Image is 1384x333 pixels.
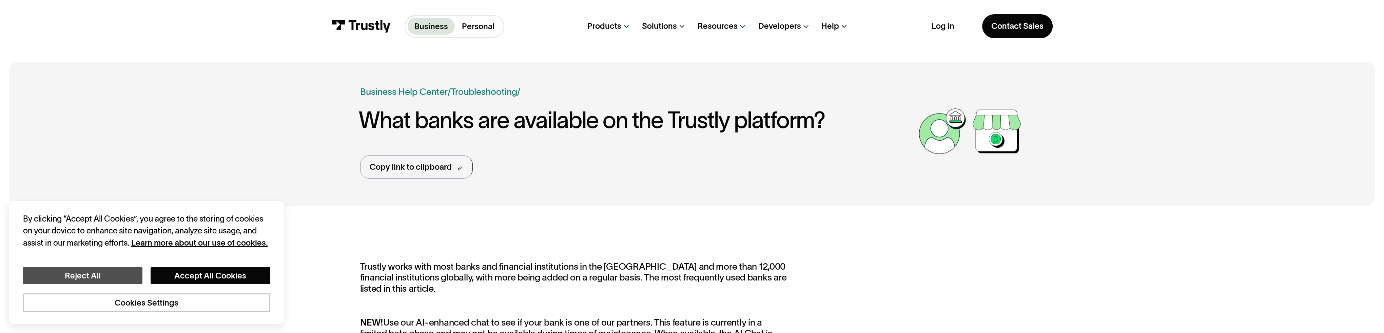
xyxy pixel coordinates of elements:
[982,14,1053,38] a: Contact Sales
[642,21,677,32] div: Solutions
[462,20,494,32] p: Personal
[455,18,501,35] a: Personal
[698,21,738,32] div: Resources
[360,317,383,327] strong: NEW!
[359,107,916,132] h1: What banks are available on the Trustly platform?
[408,18,455,35] a: Business
[821,21,839,32] div: Help
[23,213,270,313] div: Privacy
[370,161,452,173] div: Copy link to clipboard
[414,20,448,32] p: Business
[932,21,954,32] a: Log in
[23,213,270,249] div: By clicking “Accept All Cookies”, you agree to the storing of cookies on your device to enhance s...
[448,85,451,99] div: /
[360,155,473,179] a: Copy link to clipboard
[360,85,448,99] a: Business Help Center
[991,21,1044,32] div: Contact Sales
[758,21,801,32] div: Developers
[587,21,621,32] div: Products
[9,201,284,324] div: Cookie banner
[331,20,391,33] img: Trustly Logo
[151,267,270,284] button: Accept All Cookies
[517,85,520,99] div: /
[131,238,268,247] a: More information about your privacy, opens in a new tab
[23,293,270,313] button: Cookies Settings
[23,267,143,284] button: Reject All
[451,86,517,97] a: Troubleshooting
[360,261,787,294] p: Trustly works with most banks and financial institutions in the [GEOGRAPHIC_DATA] and more than 1...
